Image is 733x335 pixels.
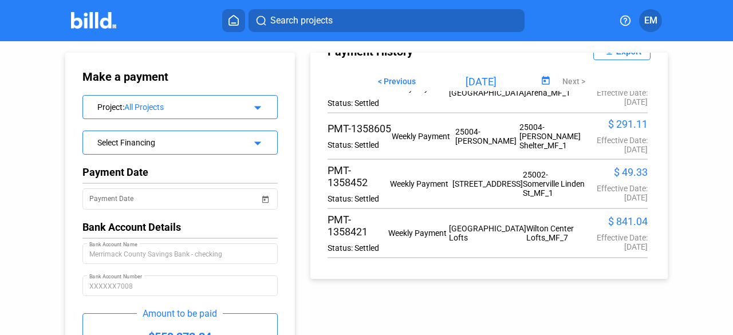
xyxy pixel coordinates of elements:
div: 25002- Somerville Linden St_MF_1 [523,170,585,198]
span: < Previous [378,77,416,86]
div: Effective Date: [DATE] [584,136,648,154]
button: < Previous [369,72,424,91]
div: Status: Settled [328,194,390,203]
div: [GEOGRAPHIC_DATA] Lofts [449,224,526,242]
div: [STREET_ADDRESS] [452,179,523,188]
button: EM [639,9,662,32]
div: Effective Date: [DATE] [587,88,648,107]
div: Amount to be paid [137,308,223,319]
div: Effective Date: [DATE] [587,233,648,251]
div: 25004- [PERSON_NAME] Shelter_MF_1 [519,123,584,150]
div: Bank Account Details [82,221,278,233]
img: Billd Company Logo [71,12,116,29]
button: Search projects [249,9,525,32]
div: Effective Date: [DATE] [585,184,648,202]
div: $ 49.33 [585,166,648,178]
mat-icon: arrow_drop_down [249,99,263,113]
button: Next > [554,72,594,91]
div: Project [97,100,246,112]
div: Weekly Payment [388,228,449,238]
div: $ 291.11 [584,118,648,130]
button: Open calendar [260,187,271,198]
span: Search projects [270,14,333,27]
span: : [123,103,124,112]
div: PMT-1358452 [328,164,390,188]
div: Wilton Center Lofts_MF_7 [526,224,587,242]
div: Make a payment [82,70,199,84]
span: Next > [562,77,585,86]
div: Status: Settled [328,140,392,149]
div: Status: Settled [328,243,388,253]
div: Weekly Payment [392,132,456,141]
div: Status: Settled [328,98,388,108]
div: PMT-1358605 [328,123,392,135]
div: Select Financing [97,136,246,147]
div: $ 841.04 [587,215,648,227]
span: EM [644,14,657,27]
div: PMT-1358421 [328,214,388,238]
div: 25004- [PERSON_NAME] [455,127,519,145]
button: Open calendar [538,74,554,89]
div: All Projects [124,103,246,112]
div: Payment Date [82,166,278,178]
div: Weekly Payment [390,179,452,188]
mat-icon: arrow_drop_down [249,135,263,148]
